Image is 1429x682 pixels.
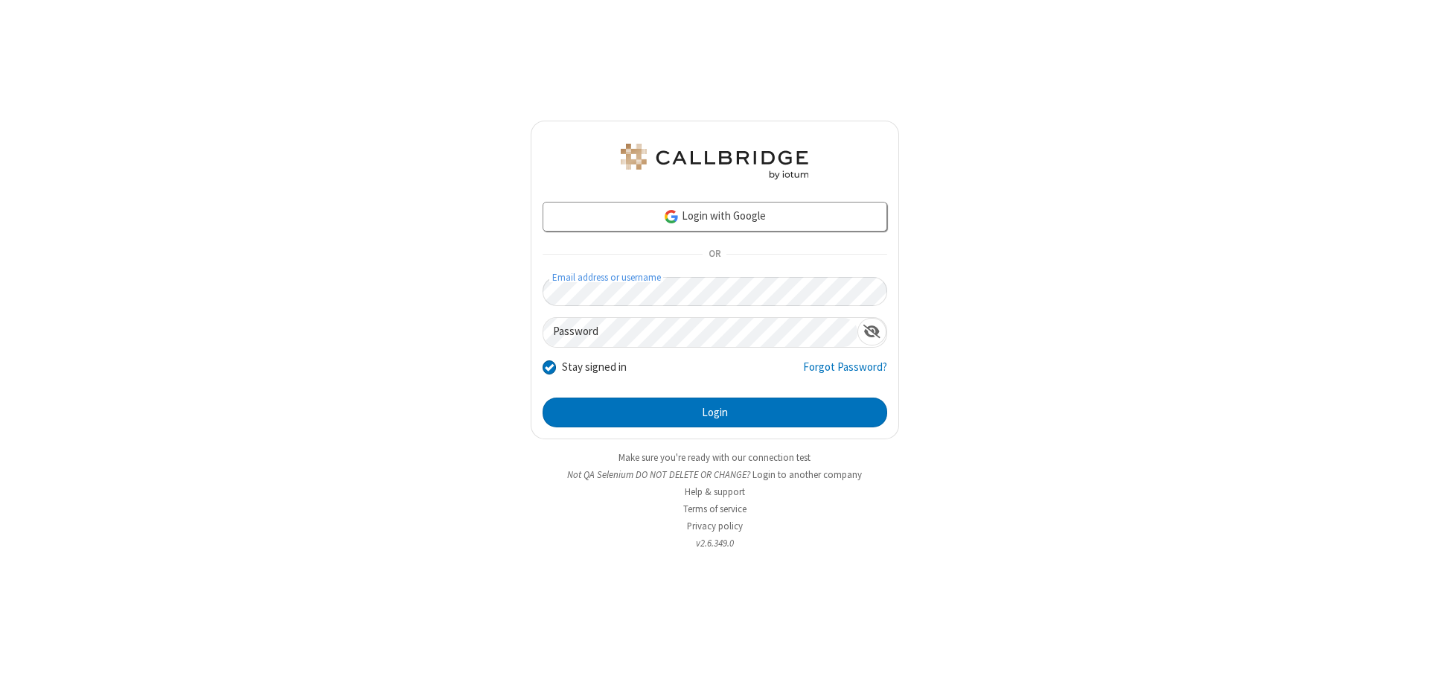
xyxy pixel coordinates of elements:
div: Show password [857,318,886,345]
a: Make sure you're ready with our connection test [618,451,811,464]
button: Login [543,398,887,427]
li: v2.6.349.0 [531,536,899,550]
img: google-icon.png [663,208,680,225]
button: Login to another company [752,468,862,482]
a: Login with Google [543,202,887,232]
a: Privacy policy [687,520,743,532]
a: Terms of service [683,503,747,515]
iframe: Chat [1392,643,1418,672]
input: Email address or username [543,277,887,306]
li: Not QA Selenium DO NOT DELETE OR CHANGE? [531,468,899,482]
label: Stay signed in [562,359,627,376]
img: QA Selenium DO NOT DELETE OR CHANGE [618,144,811,179]
a: Help & support [685,485,745,498]
input: Password [543,318,857,347]
a: Forgot Password? [803,359,887,387]
span: OR [703,244,726,265]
